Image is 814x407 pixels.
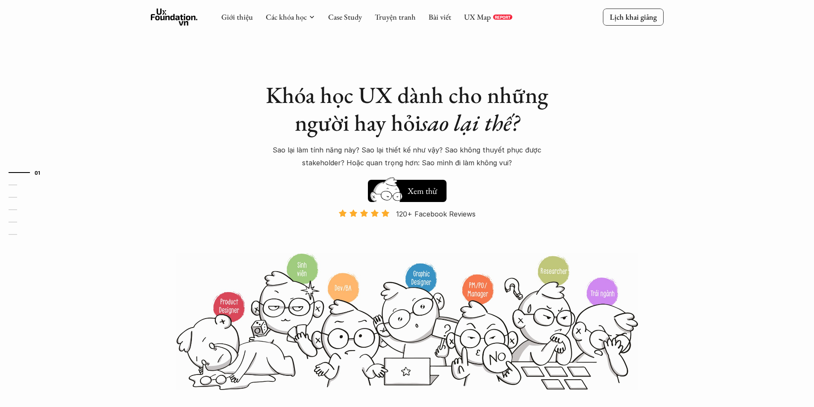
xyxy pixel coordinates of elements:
p: Sao lại làm tính năng này? Sao lại thiết kế như vậy? Sao không thuyết phục được stakeholder? Hoặc... [258,143,557,170]
a: 01 [9,167,49,178]
a: Bài viết [429,12,451,22]
h5: Xem thử [406,185,438,197]
a: Case Study [328,12,362,22]
p: Lịch khai giảng [610,12,657,22]
a: Các khóa học [266,12,307,22]
p: 120+ Facebook Reviews [396,208,476,220]
a: 120+ Facebook Reviews [331,209,483,252]
strong: 01 [35,170,41,176]
a: Xem thử [368,176,447,202]
h1: Khóa học UX dành cho những người hay hỏi [258,81,557,137]
a: Lịch khai giảng [603,9,664,25]
a: Giới thiệu [221,12,253,22]
a: REPORT [493,15,512,20]
em: sao lại thế? [421,108,519,138]
a: UX Map [464,12,491,22]
p: REPORT [495,15,511,20]
a: Truyện tranh [375,12,416,22]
